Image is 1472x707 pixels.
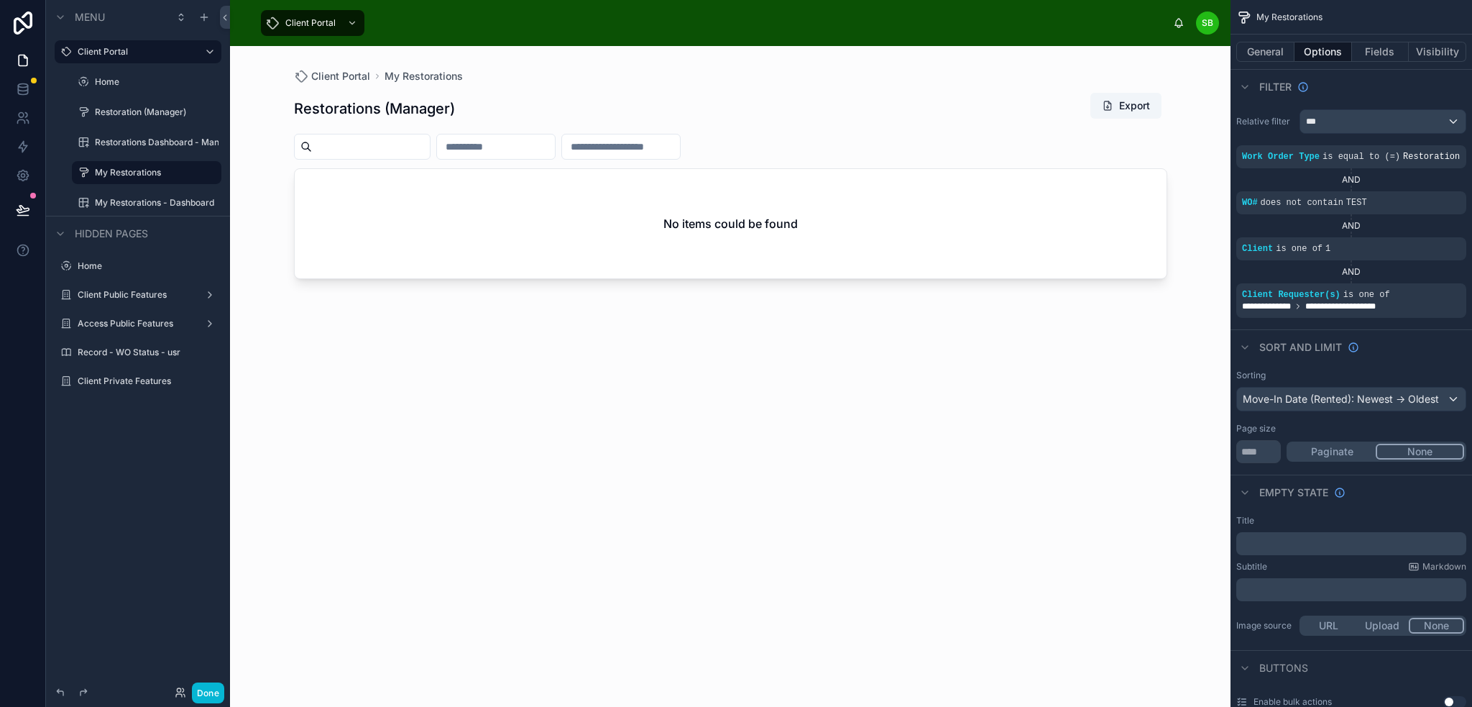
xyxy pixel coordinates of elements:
span: Client [1242,244,1273,254]
span: Hidden pages [75,227,148,241]
div: scrollable content [1236,578,1466,601]
label: Relative filter [1236,116,1294,127]
label: Home [78,260,218,272]
span: Restoration [1403,152,1460,162]
button: URL [1302,618,1356,634]
span: TEST [1346,198,1367,208]
span: is one of [1343,290,1390,300]
span: Client Portal [285,17,336,29]
button: Upload [1356,618,1409,634]
label: Page size [1236,423,1276,434]
label: My Restorations [95,167,213,178]
span: Work Order Type [1242,152,1320,162]
span: 1 [1325,244,1330,254]
label: Subtitle [1236,561,1267,573]
div: Move-In Date (Rented): Newest -> Oldest [1237,388,1466,411]
span: Sort And Limit [1259,340,1342,355]
span: Empty state [1259,485,1328,500]
span: My Restorations [1256,12,1322,23]
button: Paginate [1289,444,1376,460]
button: General [1236,42,1294,62]
span: Markdown [1422,561,1466,573]
label: My Restorations - Dashboard [95,197,218,209]
div: AND [1236,220,1466,232]
button: Options [1294,42,1352,62]
div: scrollable content [254,7,1173,39]
span: does not contain [1261,198,1343,208]
a: Client Portal [261,10,364,36]
button: Fields [1352,42,1409,62]
button: Visibility [1409,42,1466,62]
span: is one of [1276,244,1322,254]
span: Filter [1259,80,1292,94]
label: Home [95,76,218,88]
label: Restoration (Manager) [95,106,218,118]
label: Client Portal [78,46,193,58]
span: WO# [1242,198,1258,208]
label: Record - WO Status - usr [78,347,218,358]
span: SB [1202,17,1213,29]
a: Markdown [1408,561,1466,573]
label: Image source [1236,620,1294,631]
div: scrollable content [1236,532,1466,555]
label: Access Public Features [78,318,198,329]
span: Menu [75,10,105,24]
span: is equal to (=) [1322,152,1400,162]
label: Sorting [1236,370,1266,381]
span: Client Requester(s) [1242,290,1340,300]
button: None [1409,618,1464,634]
div: AND [1236,266,1466,278]
label: Client Private Features [78,375,218,387]
button: Done [192,683,224,703]
span: Buttons [1259,661,1308,675]
label: Client Public Features [78,289,198,301]
button: None [1376,444,1464,460]
button: Move-In Date (Rented): Newest -> Oldest [1236,387,1466,411]
label: Restorations Dashboard - Manager [95,137,218,148]
label: Title [1236,515,1254,526]
div: AND [1236,174,1466,186]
